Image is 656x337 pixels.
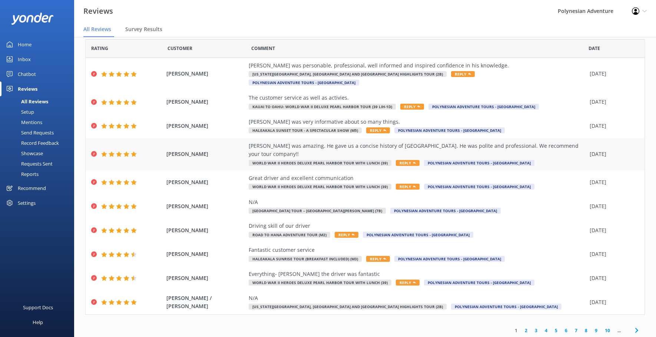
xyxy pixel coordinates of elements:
a: Reports [4,169,74,179]
a: Setup [4,107,74,117]
div: Record Feedback [4,138,59,148]
img: yonder-white-logo.png [11,13,54,25]
a: Showcase [4,148,74,159]
div: Help [33,315,43,330]
span: ... [614,327,624,334]
span: World War II Heroes Deluxe Pearl Harbor Tour with Lunch (39) [249,160,391,166]
span: World War II Heroes Deluxe Pearl Harbor Tour with Lunch (39) [249,280,391,286]
span: Polynesian Adventure Tours - [GEOGRAPHIC_DATA] [249,80,359,86]
div: Reports [4,169,39,179]
div: [PERSON_NAME] was very informative about so many things. [249,118,586,126]
div: [DATE] [590,298,635,306]
span: [PERSON_NAME] / [PERSON_NAME] [166,294,245,311]
span: All Reviews [83,26,111,33]
span: Reply [451,71,475,77]
div: Settings [18,196,36,210]
a: 3 [531,327,541,334]
span: [PERSON_NAME] [166,70,245,78]
span: [PERSON_NAME] [166,274,245,282]
a: 9 [591,327,601,334]
span: Reply [396,280,420,286]
span: Kauai to Oahu: World War II Deluxe Pearl Harbor Tour (39 LIH-1D) [249,104,396,110]
div: Showcase [4,148,43,159]
div: The customer service as well as activies. [249,94,586,102]
a: Record Feedback [4,138,74,148]
span: Date [168,45,192,52]
a: 2 [521,327,531,334]
span: [US_STATE][GEOGRAPHIC_DATA], [GEOGRAPHIC_DATA] and [GEOGRAPHIC_DATA] Highlights Tour (2B) [249,71,447,77]
span: Polynesian Adventure Tours - [GEOGRAPHIC_DATA] [424,160,534,166]
span: Date [91,45,108,52]
a: 1 [511,327,521,334]
div: Send Requests [4,127,54,138]
span: Polynesian Adventure Tours - [GEOGRAPHIC_DATA] [390,208,501,214]
span: [PERSON_NAME] [166,122,245,130]
a: 8 [581,327,591,334]
h3: Reviews [83,5,113,17]
div: Chatbot [18,67,36,81]
span: Polynesian Adventure Tours - [GEOGRAPHIC_DATA] [428,104,539,110]
span: World War II Heroes Deluxe Pearl Harbor Tour with Lunch (39) [249,184,391,190]
span: Polynesian Adventure Tours - [GEOGRAPHIC_DATA] [363,232,473,238]
span: Polynesian Adventure Tours - [GEOGRAPHIC_DATA] [424,280,534,286]
div: [DATE] [590,70,635,78]
a: 4 [541,327,551,334]
a: 10 [601,327,614,334]
div: Setup [4,107,34,117]
span: Polynesian Adventure Tours - [GEOGRAPHIC_DATA] [451,304,561,310]
span: [PERSON_NAME] [166,150,245,158]
div: [DATE] [590,122,635,130]
span: Reply [400,104,424,110]
div: [DATE] [590,150,635,158]
div: [PERSON_NAME] was personable, professional, well informed and inspired confidence in his knowledge. [249,61,586,70]
a: Send Requests [4,127,74,138]
div: Great driver and excellent communication [249,174,586,182]
a: All Reviews [4,96,74,107]
span: [PERSON_NAME] [166,226,245,234]
div: [DATE] [590,202,635,210]
a: 6 [561,327,571,334]
span: Question [251,45,275,52]
div: N/A [249,294,586,302]
span: Reply [366,256,390,262]
div: Reviews [18,81,37,96]
span: Survey Results [125,26,162,33]
span: [PERSON_NAME] [166,202,245,210]
div: [DATE] [590,178,635,186]
span: Haleakala Sunset Tour - A Spectacular Show (M5) [249,127,362,133]
span: Reply [396,160,420,166]
div: Requests Sent [4,159,53,169]
div: Recommend [18,181,46,196]
span: Polynesian Adventure Tours - [GEOGRAPHIC_DATA] [394,127,505,133]
span: Polynesian Adventure Tours - [GEOGRAPHIC_DATA] [394,256,505,262]
span: [PERSON_NAME] [166,178,245,186]
span: Reply [335,232,358,238]
div: Support Docs [23,300,53,315]
div: [DATE] [590,98,635,106]
span: [PERSON_NAME] [166,250,245,258]
div: All Reviews [4,96,48,107]
div: N/A [249,198,586,206]
a: Mentions [4,117,74,127]
div: [DATE] [590,226,635,234]
a: Requests Sent [4,159,74,169]
div: [PERSON_NAME] was amazing. He gave us a concise history of [GEOGRAPHIC_DATA]. He was polite and p... [249,142,586,159]
span: [US_STATE][GEOGRAPHIC_DATA], [GEOGRAPHIC_DATA] and [GEOGRAPHIC_DATA] Highlights Tour (2B) [249,304,447,310]
div: Mentions [4,117,42,127]
div: Everything- [PERSON_NAME] the driver was fantastic [249,270,586,278]
span: [GEOGRAPHIC_DATA] Tour – [GEOGRAPHIC_DATA][PERSON_NAME] (7B) [249,208,386,214]
span: Date [589,45,600,52]
a: 7 [571,327,581,334]
a: 5 [551,327,561,334]
div: [DATE] [590,274,635,282]
div: Driving skill of our driver [249,222,586,230]
span: Road to Hana Adventure Tour (M2) [249,232,330,238]
div: Fantastic customer service [249,246,586,254]
span: Polynesian Adventure Tours - [GEOGRAPHIC_DATA] [424,184,534,190]
span: Reply [396,184,420,190]
div: [DATE] [590,250,635,258]
div: Home [18,37,32,52]
span: Reply [366,127,390,133]
span: Haleakala Sunrise Tour (Breakfast Included) (M3) [249,256,362,262]
div: Inbox [18,52,31,67]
